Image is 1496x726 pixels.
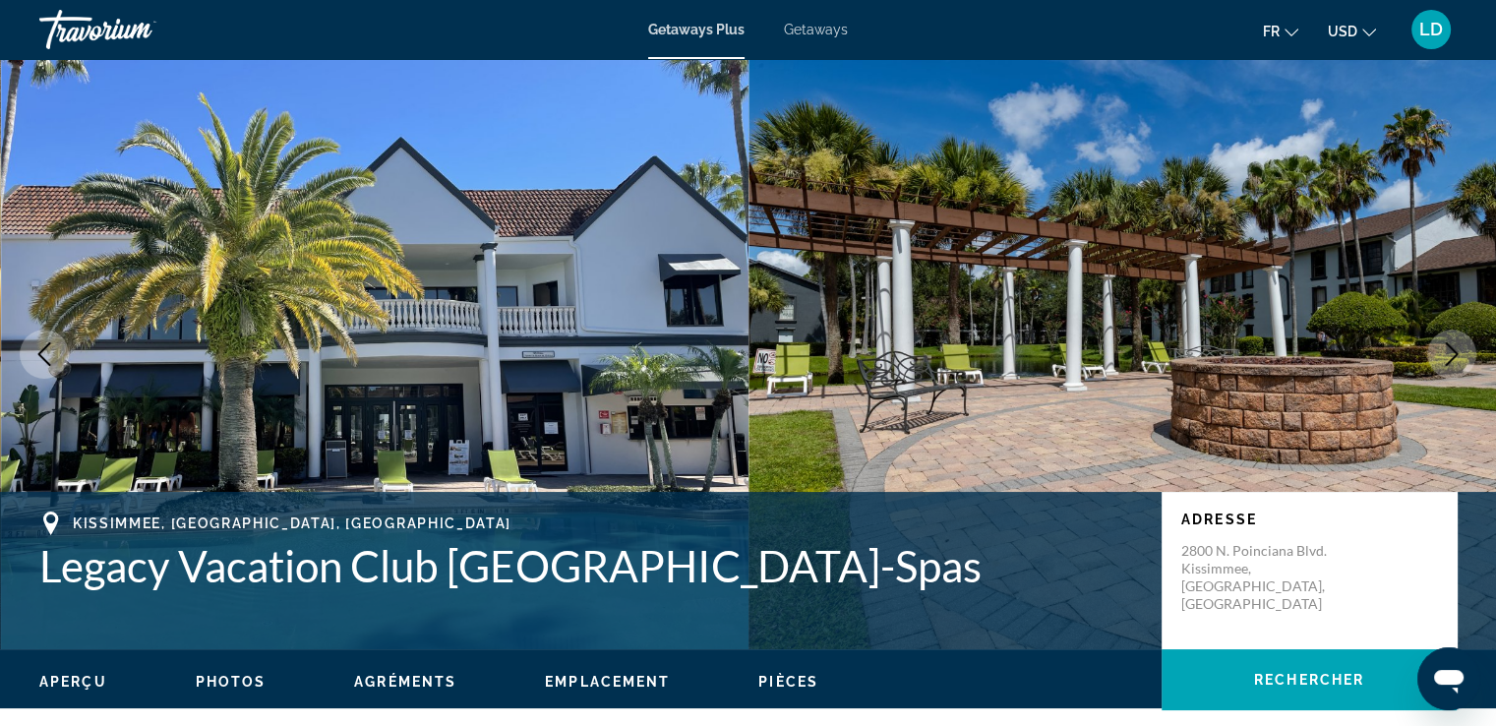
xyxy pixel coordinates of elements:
[73,515,511,531] span: Kissimmee, [GEOGRAPHIC_DATA], [GEOGRAPHIC_DATA]
[1181,542,1339,613] p: 2800 N. Poinciana Blvd. Kissimmee, [GEOGRAPHIC_DATA], [GEOGRAPHIC_DATA]
[545,673,670,691] button: Emplacement
[1254,672,1364,688] span: Rechercher
[1417,647,1480,710] iframe: Bouton de lancement de la fenêtre de messagerie
[1162,649,1457,710] button: Rechercher
[648,22,745,37] a: Getaways Plus
[784,22,848,37] a: Getaways
[1419,20,1443,39] span: LD
[1328,24,1357,39] span: USD
[20,330,69,379] button: Previous image
[39,674,107,690] span: Aperçu
[1328,17,1376,45] button: Change currency
[39,4,236,55] a: Travorium
[1181,512,1437,527] p: Adresse
[545,674,670,690] span: Emplacement
[39,540,1142,591] h1: Legacy Vacation Club [GEOGRAPHIC_DATA]-Spas
[1263,24,1280,39] span: fr
[354,673,456,691] button: Agréments
[1427,330,1476,379] button: Next image
[758,673,818,691] button: Pièces
[196,674,267,690] span: Photos
[196,673,267,691] button: Photos
[1263,17,1298,45] button: Change language
[1406,9,1457,50] button: User Menu
[39,673,107,691] button: Aperçu
[758,674,818,690] span: Pièces
[354,674,456,690] span: Agréments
